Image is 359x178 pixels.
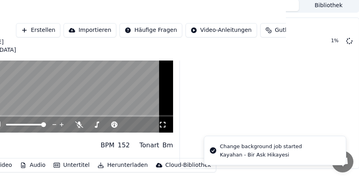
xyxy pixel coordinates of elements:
div: Kayahan - Bir Ask Hikayesi [220,151,302,158]
div: Tonart [140,141,160,150]
span: Guthaben [275,26,303,34]
div: Change background job started [220,143,302,151]
div: Cloud-Bibliothek [166,161,211,169]
div: 1 % [331,38,343,44]
button: Untertitel [50,160,93,171]
button: Erstellen [16,23,60,37]
button: Video-Anleitungen [185,23,257,37]
button: Audio [17,160,49,171]
button: Herunterladen [94,160,151,171]
button: Häufige Fragen [120,23,182,37]
div: Bm [162,141,173,150]
button: Importieren [64,23,116,37]
button: Guthaben273 [260,23,322,37]
div: 152 [118,141,130,150]
div: BPM [101,141,114,150]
